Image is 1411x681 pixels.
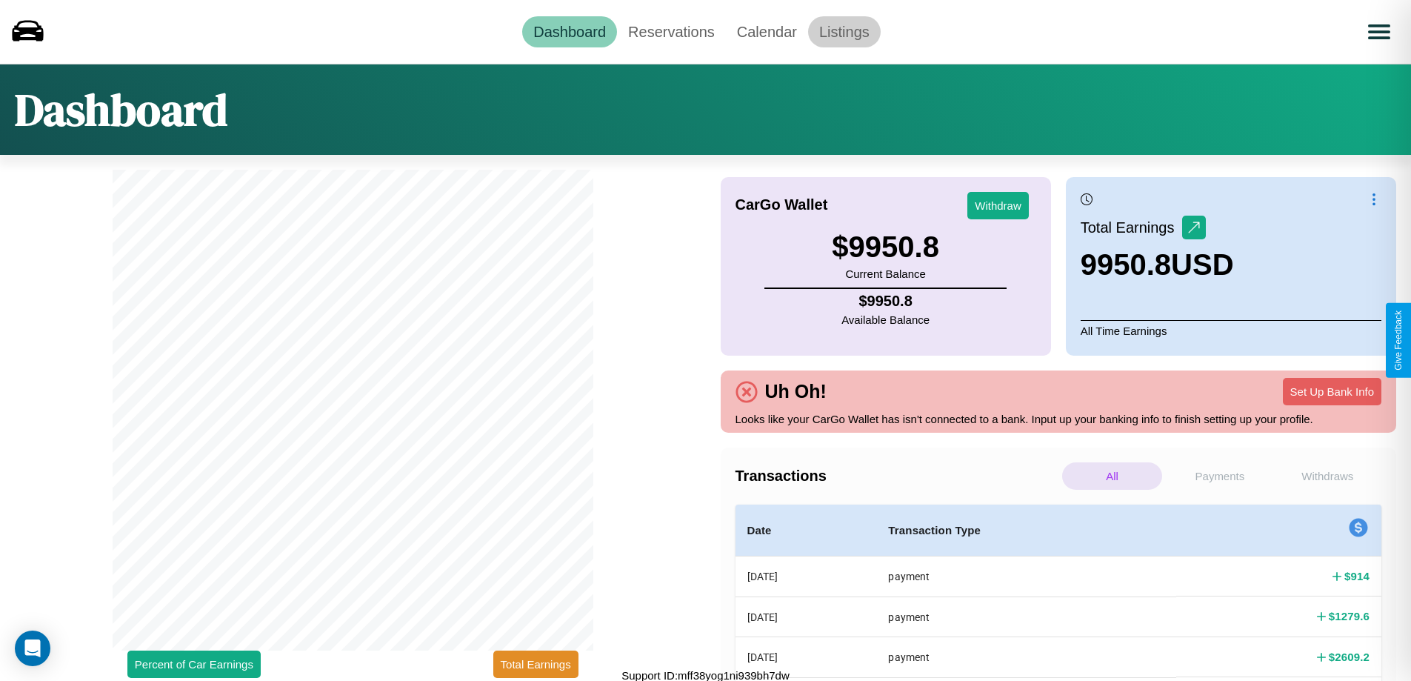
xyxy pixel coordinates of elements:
th: [DATE] [735,557,877,597]
button: Percent of Car Earnings [127,651,261,678]
p: All [1062,462,1162,490]
h4: Date [747,522,865,539]
th: payment [876,557,1176,597]
button: Total Earnings [493,651,578,678]
h4: $ 1279.6 [1329,608,1370,624]
th: [DATE] [735,597,877,637]
h4: $ 2609.2 [1329,649,1370,665]
th: payment [876,597,1176,637]
th: [DATE] [735,637,877,677]
h4: Uh Oh! [758,381,834,402]
p: Payments [1170,462,1270,490]
a: Listings [808,16,881,47]
h4: CarGo Wallet [735,196,828,213]
h3: 9950.8 USD [1081,248,1234,282]
p: Looks like your CarGo Wallet has isn't connected to a bank. Input up your banking info to finish ... [735,409,1382,429]
a: Dashboard [522,16,617,47]
p: Total Earnings [1081,214,1182,241]
div: Open Intercom Messenger [15,631,50,666]
h4: Transactions [735,468,1058,485]
p: All Time Earnings [1081,320,1381,341]
h3: $ 9950.8 [832,230,939,264]
p: Current Balance [832,264,939,284]
a: Reservations [617,16,726,47]
a: Calendar [726,16,808,47]
h4: $ 9950.8 [841,293,930,310]
h4: Transaction Type [888,522,1164,539]
p: Available Balance [841,310,930,330]
div: Give Feedback [1393,310,1404,371]
button: Open menu [1358,11,1400,53]
button: Withdraw [967,192,1029,219]
h4: $ 914 [1344,568,1370,584]
th: payment [876,637,1176,677]
button: Set Up Bank Info [1283,378,1381,405]
p: Withdraws [1278,462,1378,490]
h1: Dashboard [15,79,227,140]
